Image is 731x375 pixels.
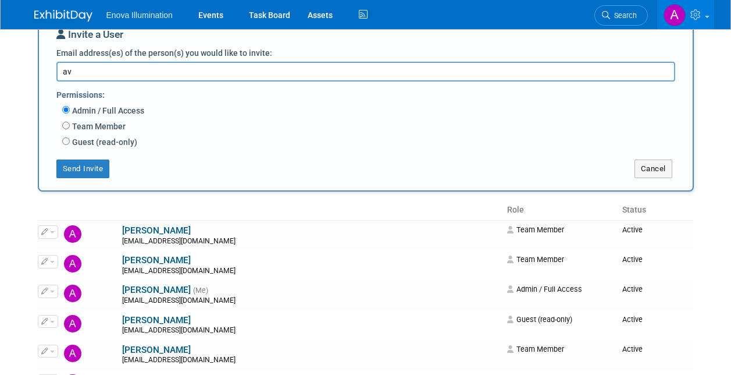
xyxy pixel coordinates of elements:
span: Active [622,255,643,264]
span: Search [610,11,637,20]
div: Permissions: [56,84,684,104]
a: [PERSON_NAME] [122,225,191,236]
button: Cancel [634,160,672,178]
div: [EMAIL_ADDRESS][DOMAIN_NAME] [122,237,500,246]
a: [PERSON_NAME] [122,255,191,266]
a: [PERSON_NAME] [122,345,191,355]
span: Active [622,345,643,353]
span: Team Member [507,255,564,264]
span: (Me) [193,286,208,295]
div: [EMAIL_ADDRESS][DOMAIN_NAME] [122,326,500,335]
div: [EMAIL_ADDRESS][DOMAIN_NAME] [122,267,500,276]
th: Status [618,200,693,220]
span: Guest (read-only) [507,315,572,324]
label: Guest (read-only) [70,136,137,148]
a: [PERSON_NAME] [122,315,191,326]
div: [EMAIL_ADDRESS][DOMAIN_NAME] [122,296,500,306]
span: Enova Illumination [106,10,173,20]
img: ExhibitDay [34,10,92,22]
span: Active [622,315,643,324]
a: Search [594,5,648,26]
span: Admin / Full Access [507,285,582,293]
div: [EMAIL_ADDRESS][DOMAIN_NAME] [122,356,500,365]
img: Austin Merritt [64,345,81,362]
label: Email address(es) of the person(s) you would like to invite: [56,47,272,59]
label: Admin / Full Access [70,105,144,116]
img: Adam Shore [64,255,81,273]
label: Team Member [70,121,126,132]
span: Active [622,285,643,293]
th: Role [502,200,618,220]
span: Team Member [507,225,564,234]
img: Andrea Miller [664,4,686,26]
span: Team Member [507,345,564,353]
img: Anna McFarlane [64,315,81,332]
a: [PERSON_NAME] [122,285,191,295]
img: Abby Nelson [64,225,81,243]
img: Andrea Miller [64,285,81,302]
span: Active [622,225,643,234]
button: Send Invite [56,160,110,178]
div: Invite a User [56,27,675,47]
